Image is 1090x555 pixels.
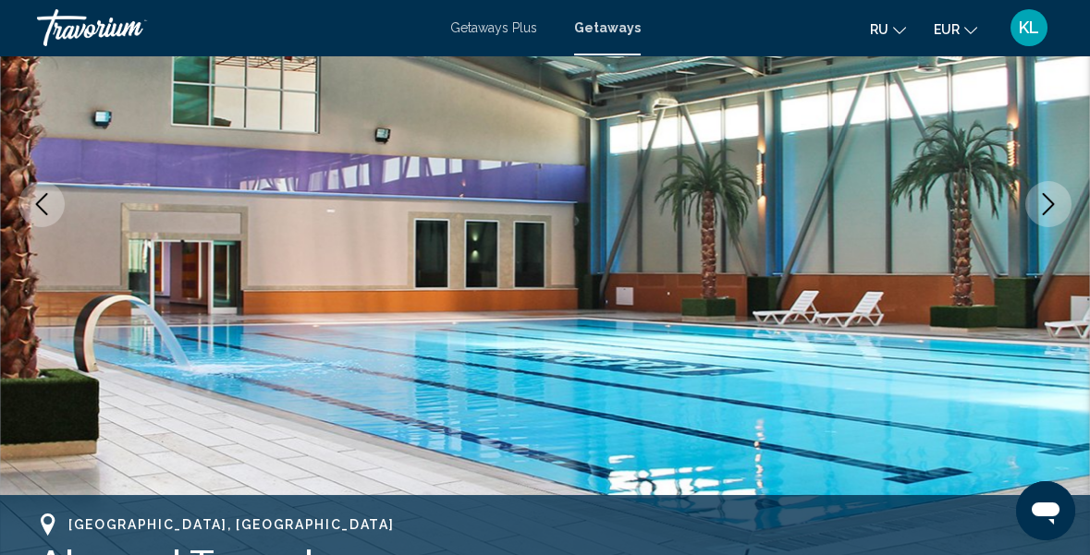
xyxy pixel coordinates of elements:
button: Next image [1025,181,1072,227]
button: Change language [870,16,906,42]
span: ru [870,22,888,37]
span: EUR [934,22,960,37]
button: Change currency [934,16,977,42]
button: User Menu [1005,8,1053,47]
iframe: Кнопка запуска окна обмена сообщениями [1016,481,1075,540]
button: Previous image [18,181,65,227]
span: KL [1019,18,1039,37]
a: Getaways [574,20,641,35]
a: Travorium [37,9,432,46]
a: Getaways Plus [450,20,537,35]
span: [GEOGRAPHIC_DATA], [GEOGRAPHIC_DATA] [68,517,394,532]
